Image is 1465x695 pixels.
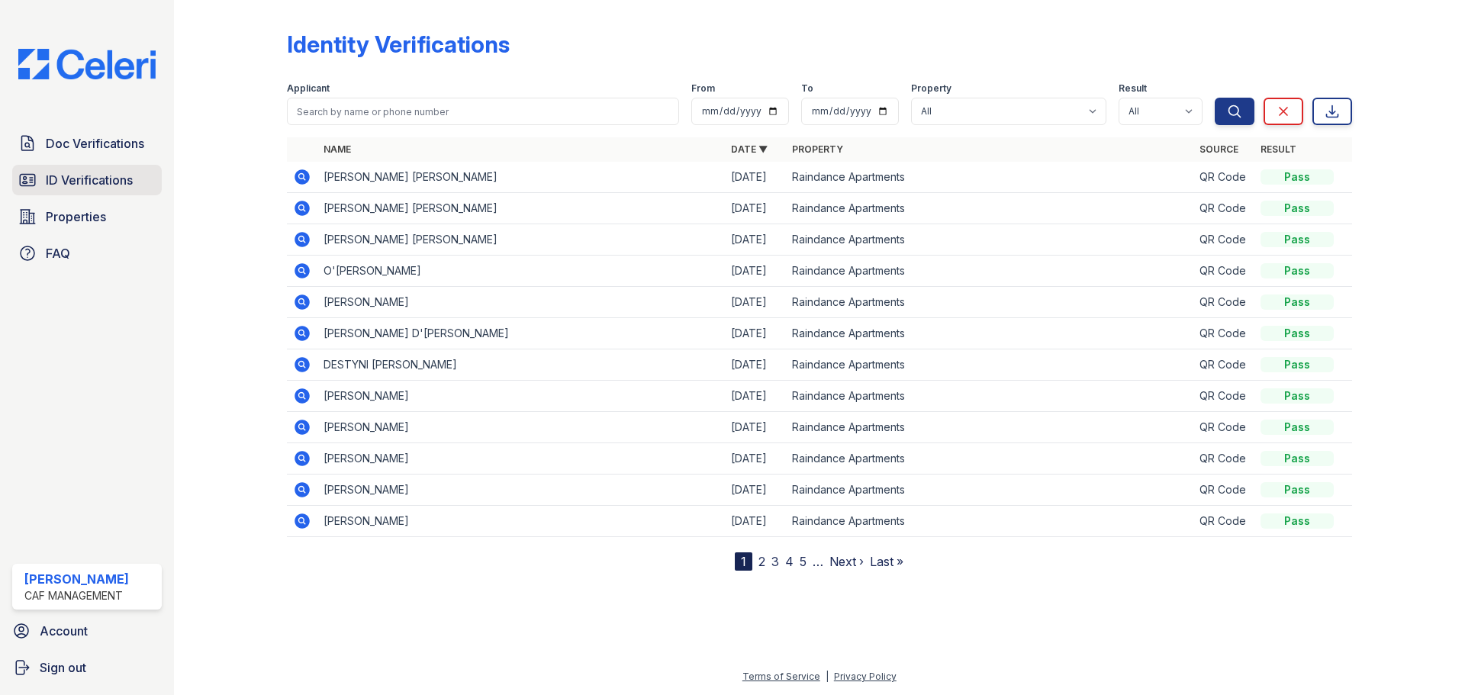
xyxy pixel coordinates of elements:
td: [DATE] [725,193,786,224]
label: Property [911,82,951,95]
td: [DATE] [725,349,786,381]
div: Pass [1261,169,1334,185]
td: Raindance Apartments [786,224,1193,256]
td: Raindance Apartments [786,256,1193,287]
td: Raindance Apartments [786,443,1193,475]
input: Search by name or phone number [287,98,679,125]
div: | [826,671,829,682]
td: QR Code [1193,287,1254,318]
td: QR Code [1193,349,1254,381]
td: [PERSON_NAME] [PERSON_NAME] [317,193,725,224]
td: QR Code [1193,412,1254,443]
td: [DATE] [725,162,786,193]
label: To [801,82,813,95]
td: [DATE] [725,506,786,537]
a: Last » [870,554,903,569]
td: [DATE] [725,256,786,287]
td: [DATE] [725,318,786,349]
label: From [691,82,715,95]
td: [PERSON_NAME] [317,412,725,443]
td: QR Code [1193,193,1254,224]
td: QR Code [1193,318,1254,349]
td: [PERSON_NAME] [PERSON_NAME] [317,224,725,256]
div: [PERSON_NAME] [24,570,129,588]
div: CAF Management [24,588,129,603]
a: Terms of Service [742,671,820,682]
div: Pass [1261,232,1334,247]
div: Pass [1261,294,1334,310]
td: O'[PERSON_NAME] [317,256,725,287]
td: Raindance Apartments [786,162,1193,193]
div: Identity Verifications [287,31,510,58]
div: Pass [1261,482,1334,497]
span: Properties [46,208,106,226]
span: Account [40,622,88,640]
a: Sign out [6,652,168,683]
div: Pass [1261,451,1334,466]
td: Raindance Apartments [786,506,1193,537]
span: Doc Verifications [46,134,144,153]
td: QR Code [1193,256,1254,287]
a: Result [1261,143,1296,155]
td: [DATE] [725,443,786,475]
td: Raindance Apartments [786,412,1193,443]
td: QR Code [1193,224,1254,256]
td: Raindance Apartments [786,193,1193,224]
td: [PERSON_NAME] [317,381,725,412]
a: ID Verifications [12,165,162,195]
div: Pass [1261,420,1334,435]
div: Pass [1261,201,1334,216]
div: Pass [1261,513,1334,529]
td: DESTYNI [PERSON_NAME] [317,349,725,381]
a: Doc Verifications [12,128,162,159]
td: [DATE] [725,412,786,443]
div: 1 [735,552,752,571]
a: 2 [758,554,765,569]
a: Source [1199,143,1238,155]
td: [DATE] [725,381,786,412]
a: Date ▼ [731,143,768,155]
a: Properties [12,201,162,232]
a: 5 [800,554,807,569]
a: 4 [785,554,794,569]
td: [PERSON_NAME] [317,287,725,318]
a: Next › [829,554,864,569]
td: QR Code [1193,506,1254,537]
label: Result [1119,82,1147,95]
td: Raindance Apartments [786,287,1193,318]
td: Raindance Apartments [786,475,1193,506]
a: Name [324,143,351,155]
td: [PERSON_NAME] [317,443,725,475]
a: Privacy Policy [834,671,897,682]
div: Pass [1261,388,1334,404]
td: QR Code [1193,381,1254,412]
a: Property [792,143,843,155]
td: [PERSON_NAME] D'[PERSON_NAME] [317,318,725,349]
td: [PERSON_NAME] [317,506,725,537]
td: Raindance Apartments [786,349,1193,381]
span: ID Verifications [46,171,133,189]
td: Raindance Apartments [786,318,1193,349]
a: Account [6,616,168,646]
div: Pass [1261,326,1334,341]
a: 3 [771,554,779,569]
td: QR Code [1193,475,1254,506]
td: QR Code [1193,443,1254,475]
div: Pass [1261,263,1334,278]
label: Applicant [287,82,330,95]
td: [DATE] [725,224,786,256]
td: QR Code [1193,162,1254,193]
a: FAQ [12,238,162,269]
td: Raindance Apartments [786,381,1193,412]
span: Sign out [40,658,86,677]
td: [PERSON_NAME] [317,475,725,506]
img: CE_Logo_Blue-a8612792a0a2168367f1c8372b55b34899dd931a85d93a1a3d3e32e68fde9ad4.png [6,49,168,79]
td: [DATE] [725,287,786,318]
span: FAQ [46,244,70,262]
td: [PERSON_NAME] [PERSON_NAME] [317,162,725,193]
span: … [813,552,823,571]
td: [DATE] [725,475,786,506]
div: Pass [1261,357,1334,372]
